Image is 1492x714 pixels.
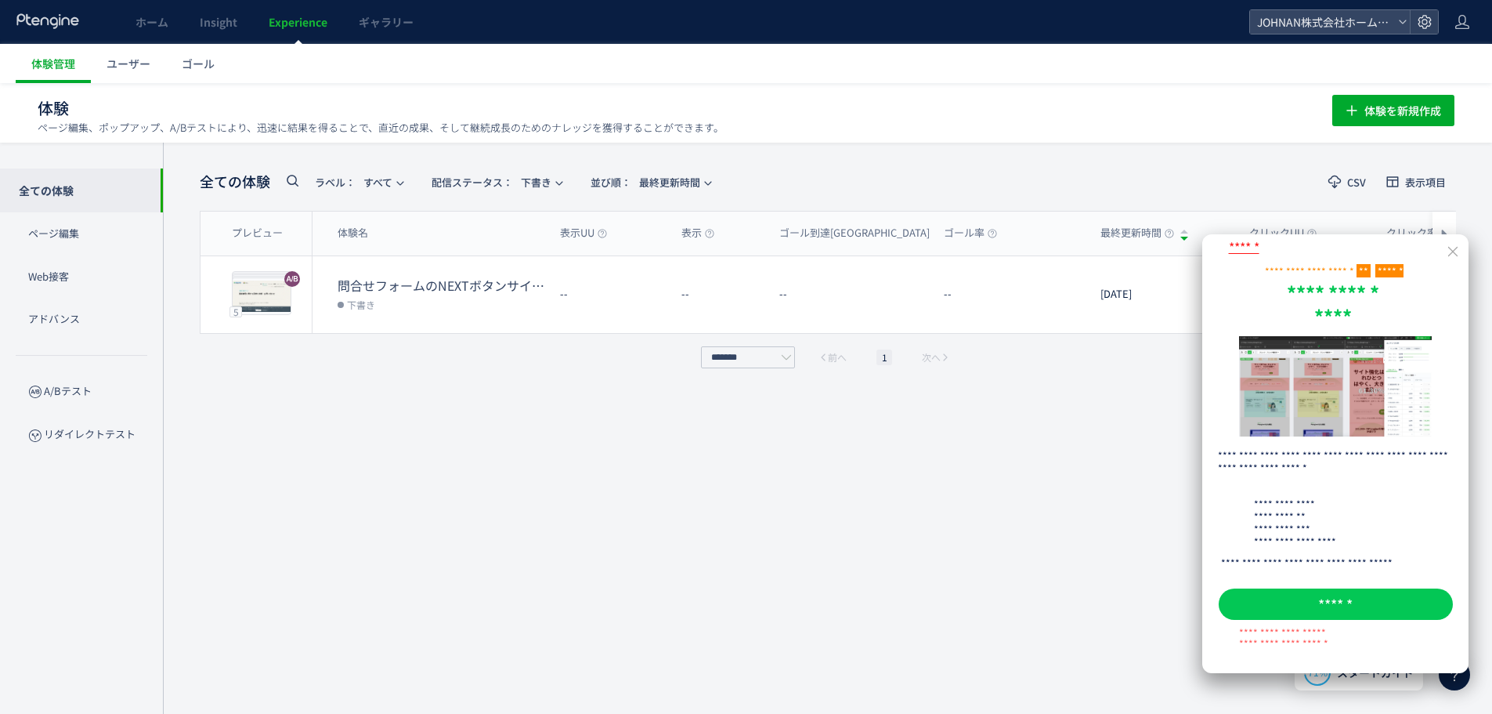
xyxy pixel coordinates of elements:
span: Experience [269,14,327,30]
span: 配信ステータス​： [432,175,513,190]
span: 最終更新時間 [1100,226,1174,241]
span: 体験管理 [31,56,75,71]
span: 表示 [681,226,714,241]
span: ゴール [182,56,215,71]
span: ホーム [135,14,168,30]
div: pagination [697,346,959,368]
button: 配信ステータス​：下書き [421,169,571,194]
button: 体験を新規作成 [1332,95,1454,126]
li: 1 [876,350,892,365]
span: 前へ [828,350,847,365]
span: すべて [315,169,392,195]
span: 次へ [922,350,941,365]
span: 下書き [347,296,375,312]
h1: 体験 [38,97,1298,120]
button: 並び順：最終更新時間 [580,169,720,194]
span: ゴール率 [944,226,997,241]
span: 体験名 [338,226,368,241]
span: クリック率 [1386,226,1450,241]
span: 全ての体験 [200,172,270,192]
dt: 問合せフォームのNEXTボタンサイズの変更 [338,277,547,295]
span: ユーザー [107,56,150,71]
span: 下書き [432,169,551,195]
span: CSV [1347,177,1366,187]
span: 最終更新時間 [591,169,700,195]
button: ラベル：すべて [305,169,412,194]
p: ページ編集、ポップアップ、A/Bテストにより、迅速に結果を得ることで、直近の成果、そして継続成長のためのナレッジを獲得することができます。 [38,121,724,135]
span: ラベル： [315,175,356,190]
dt: -- [779,287,931,302]
button: CSV [1318,169,1376,194]
span: 並び順： [591,175,631,190]
div: -- [547,256,669,333]
span: プレビュー [232,226,283,241]
span: 表示UU [560,226,607,241]
button: 前へ [814,350,851,365]
dt: -- [944,287,1088,302]
span: 表示項目 [1405,177,1446,187]
span: 体験を新規作成 [1364,95,1441,126]
div: 5 [229,306,242,317]
button: 表示項目 [1376,169,1456,194]
div: [DATE] [1088,256,1237,333]
span: Insight [200,14,237,30]
div: -- [669,256,767,333]
button: 次へ [917,350,955,365]
span: クリックUU [1249,226,1317,241]
span: JOHNAN株式会社ホームページ [1252,10,1392,34]
span: ギャラリー [359,14,414,30]
span: ゴール到達[GEOGRAPHIC_DATA] [779,226,942,241]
